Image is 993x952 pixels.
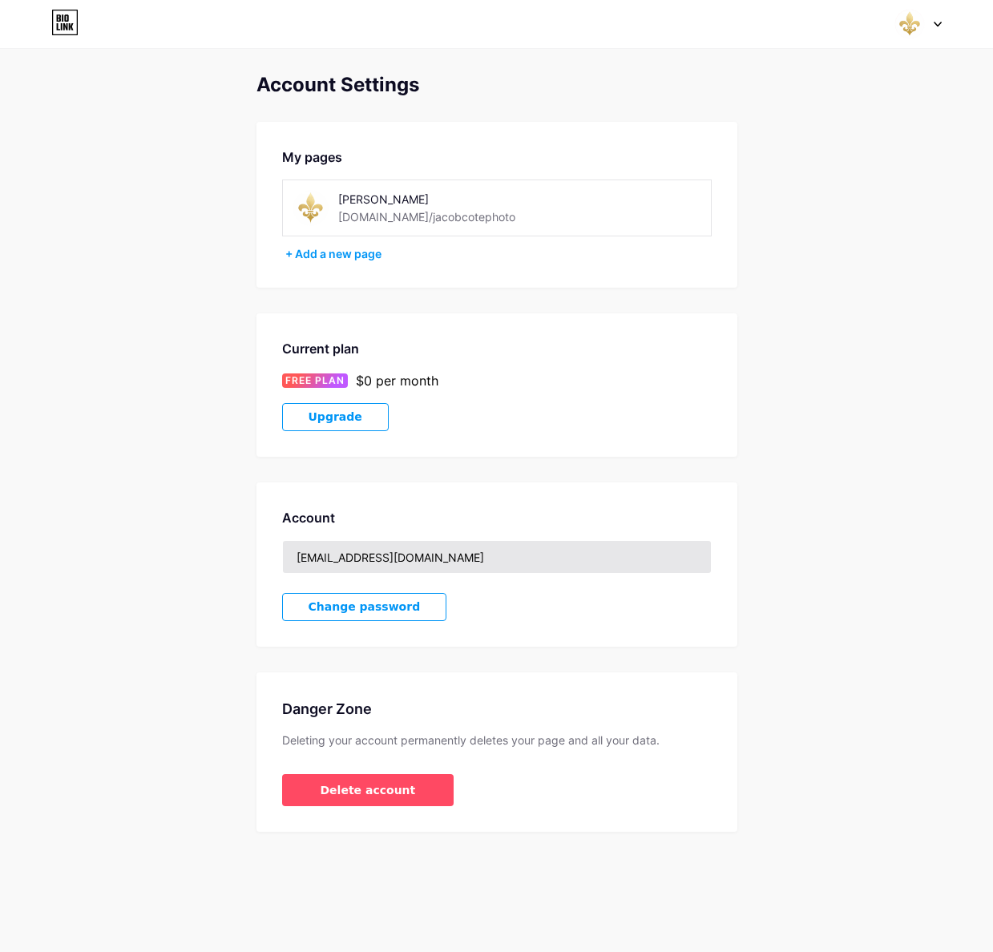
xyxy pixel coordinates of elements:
[338,208,515,225] div: [DOMAIN_NAME]/jacobcotephoto
[894,9,925,39] img: jacobcotephoto
[256,74,737,96] div: Account Settings
[356,371,438,390] div: $0 per month
[293,190,329,226] img: jacobcotephoto
[282,339,712,358] div: Current plan
[282,732,712,748] div: Deleting your account permanently deletes your page and all your data.
[309,600,421,614] span: Change password
[285,246,712,262] div: + Add a new page
[282,774,454,806] button: Delete account
[285,373,345,388] span: FREE PLAN
[321,782,416,799] span: Delete account
[338,191,565,208] div: [PERSON_NAME]
[282,698,712,720] div: Danger Zone
[282,403,389,431] button: Upgrade
[282,593,447,621] button: Change password
[282,508,712,527] div: Account
[283,541,711,573] input: Email
[282,147,712,167] div: My pages
[309,410,362,424] span: Upgrade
